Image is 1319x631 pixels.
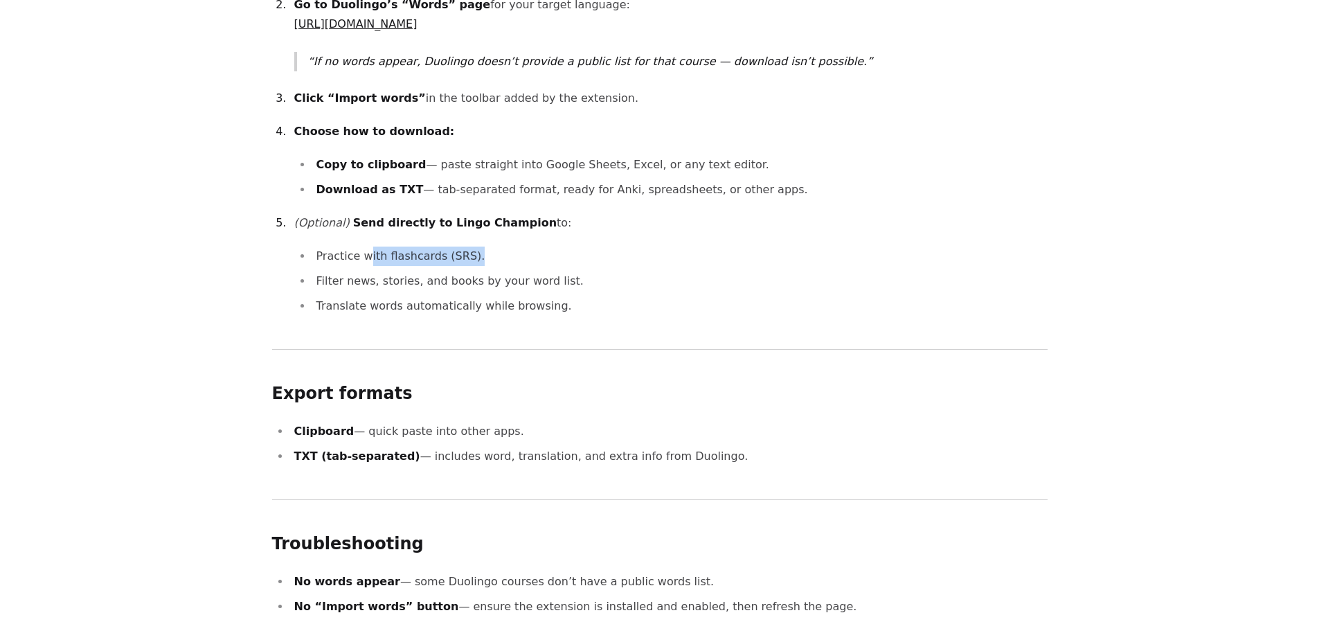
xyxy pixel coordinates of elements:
p: in the toolbar added by the extension. [294,89,1048,108]
h2: Export formats [272,383,1048,405]
li: — includes word, translation, and extra info from Duolingo. [290,447,1048,466]
strong: No words appear [294,575,400,588]
a: [URL][DOMAIN_NAME] [294,17,418,30]
strong: TXT (tab-separated) [294,450,420,463]
em: (Optional) [294,216,350,229]
strong: Clipboard [294,425,355,438]
p: If no words appear, Duolingo doesn’t provide a public list for that course — download isn’t possi... [308,52,1048,71]
li: Filter news, stories, and books by your word list. [312,272,1048,291]
strong: Send directly to Lingo Champion [353,216,557,229]
strong: No “Import words” button [294,600,459,613]
li: Practice with flashcards (SRS). [312,247,1048,266]
li: — some Duolingo courses don’t have a public words list. [290,572,1048,592]
strong: Click “Import words” [294,91,426,105]
strong: Download as TXT [316,183,424,196]
li: — ensure the extension is installed and enabled, then refresh the page. [290,597,1048,616]
p: to: [294,213,1048,233]
li: — tab-separated format, ready for Anki, spreadsheets, or other apps. [312,180,1048,199]
strong: Choose how to download: [294,125,455,138]
li: — quick paste into other apps. [290,422,1048,441]
strong: Copy to clipboard [316,158,427,171]
li: Translate words automatically while browsing. [312,296,1048,316]
li: — paste straight into Google Sheets, Excel, or any text editor. [312,155,1048,175]
h2: Troubleshooting [272,533,1048,556]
